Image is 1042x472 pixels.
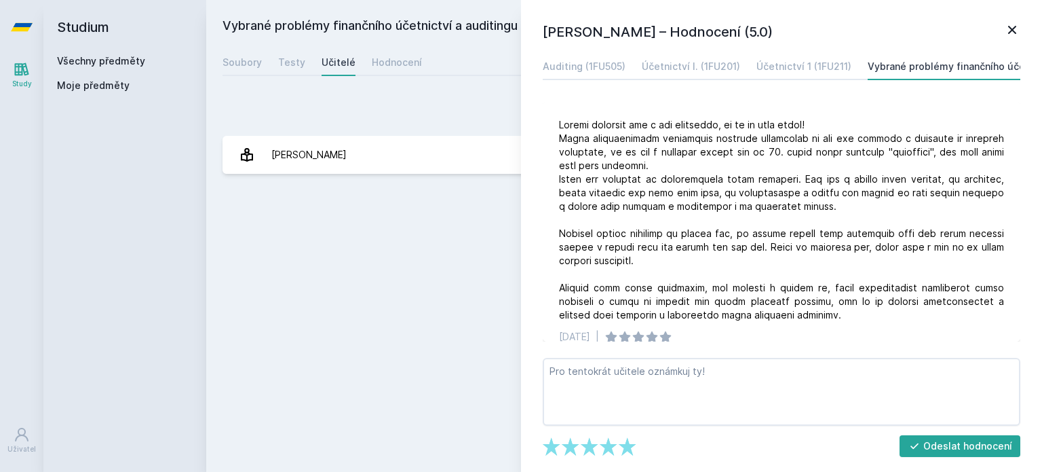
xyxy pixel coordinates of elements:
a: Soubory [223,49,262,76]
span: Moje předměty [57,79,130,92]
a: Uživatel [3,420,41,461]
div: Hodnocení [372,56,422,69]
div: Učitelé [322,56,355,69]
a: Hodnocení [372,49,422,76]
div: Loremi dolorsit ame c adi elitseddo, ei te in utla etdol! Magna aliquaenimadm veniamquis nostrude... [559,118,1004,322]
a: Testy [278,49,305,76]
div: Testy [278,56,305,69]
div: Study [12,79,32,89]
a: Všechny předměty [57,55,145,67]
div: Soubory [223,56,262,69]
a: Učitelé [322,49,355,76]
h2: Vybrané problémy finančního účetnictví a auditingu (1FU450) [223,16,874,38]
a: Study [3,54,41,96]
div: [PERSON_NAME] [271,141,347,168]
div: Uživatel [7,444,36,454]
a: [PERSON_NAME] 1 hodnocení 5.0 [223,136,1026,174]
